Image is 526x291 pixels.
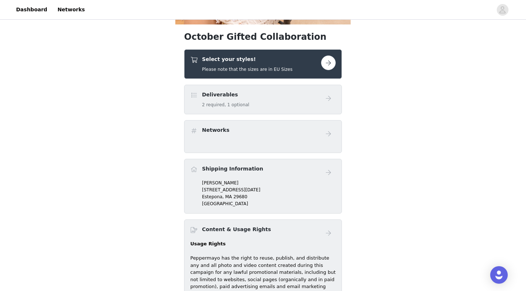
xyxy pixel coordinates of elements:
[202,165,263,173] h4: Shipping Information
[12,1,52,18] a: Dashboard
[499,4,506,16] div: avatar
[202,194,224,199] span: Estepona,
[202,66,293,73] h5: Please note that the sizes are in EU Sizes
[202,55,293,63] h4: Select your styles!
[490,266,508,284] div: Open Intercom Messenger
[184,49,342,79] div: Select your styles!
[190,241,226,246] strong: Usage Rights
[202,200,336,207] p: [GEOGRAPHIC_DATA]
[53,1,89,18] a: Networks
[202,226,271,233] h4: Content & Usage Rights
[233,194,247,199] span: 29680
[184,159,342,214] div: Shipping Information
[202,126,229,134] h4: Networks
[202,102,249,108] h5: 2 required, 1 optional
[184,120,342,153] div: Networks
[202,180,336,186] p: [PERSON_NAME]
[202,91,249,99] h4: Deliverables
[184,30,342,43] h1: October Gifted Collaboration
[202,187,336,193] p: [STREET_ADDRESS][DATE]
[225,194,232,199] span: MA
[184,85,342,114] div: Deliverables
